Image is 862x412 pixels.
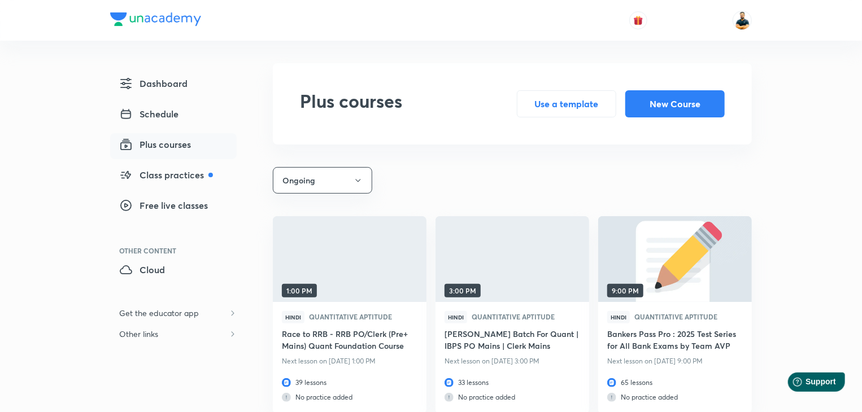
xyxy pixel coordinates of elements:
[445,284,481,297] span: 3:00 PM
[445,390,580,405] p: No practice added
[445,378,454,387] img: lesson
[598,216,752,302] a: Thumbnail9:00 PM
[119,199,208,212] span: Free live classes
[467,313,555,321] a: Quantitative Aptitude
[282,328,417,354] a: Race to RRB - RRB PO/Clerk (Pre+ Mains) Quant Foundation Course
[445,354,580,369] p: Next lesson on [DATE] 3:00 PM
[282,390,417,405] p: No practice added
[472,313,559,320] span: Quantitative Aptitude
[607,354,743,369] p: Next lesson on [DATE] 9:00 PM
[607,375,743,390] p: 65 lessons
[304,313,392,321] a: Quantitative Aptitude
[119,168,213,182] span: Class practices
[282,375,417,390] p: 39 lessons
[597,215,753,303] img: Thumbnail
[119,77,188,90] span: Dashboard
[434,215,590,303] img: Thumbnail
[517,90,616,117] button: Use a template
[282,354,417,369] p: Next lesson on [DATE] 1:00 PM
[110,72,237,98] a: Dashboard
[607,390,743,405] p: No practice added
[119,247,237,254] div: Other Content
[110,194,237,220] a: Free live classes
[607,378,616,387] img: lesson
[629,11,647,29] button: avatar
[110,103,237,129] a: Schedule
[110,303,208,323] h6: Get the educator app
[445,393,454,402] img: practice
[273,167,372,194] button: Ongoing
[733,11,752,30] img: Sumit Kumar Verma
[110,12,201,29] a: Company Logo
[119,107,179,121] span: Schedule
[110,12,201,26] img: Company Logo
[607,311,630,323] span: Hindi
[630,313,717,321] a: Quantitative Aptitude
[282,284,317,297] span: 1:00 PM
[119,263,165,277] span: Cloud
[110,164,237,190] a: Class practices
[309,313,397,320] span: Quantitative Aptitude
[282,393,291,402] img: practice
[271,215,428,303] img: Thumbnail
[282,311,304,323] span: Hindi
[119,138,191,151] span: Plus courses
[300,90,402,117] h2: Plus courses
[445,311,467,323] span: Hindi
[445,328,580,354] a: [PERSON_NAME] Batch For Quant | IBPS PO Mains | Clerk Mains
[110,258,237,284] a: Cloud
[607,284,643,297] span: 9:00 PM
[625,90,725,117] button: New Course
[607,328,743,354] a: Bankers Pass Pro : 2025 Test Series for All Bank Exams by Team AVP
[273,216,426,302] a: Thumbnail1:00 PM
[445,375,580,390] p: 33 lessons
[761,368,850,400] iframe: Help widget launcher
[110,133,237,159] a: Plus courses
[607,393,616,402] img: practice
[633,15,643,25] img: avatar
[282,378,291,387] img: lesson
[110,323,167,344] h6: Other links
[634,313,722,320] span: Quantitative Aptitude
[436,216,589,302] a: Thumbnail3:00 PM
